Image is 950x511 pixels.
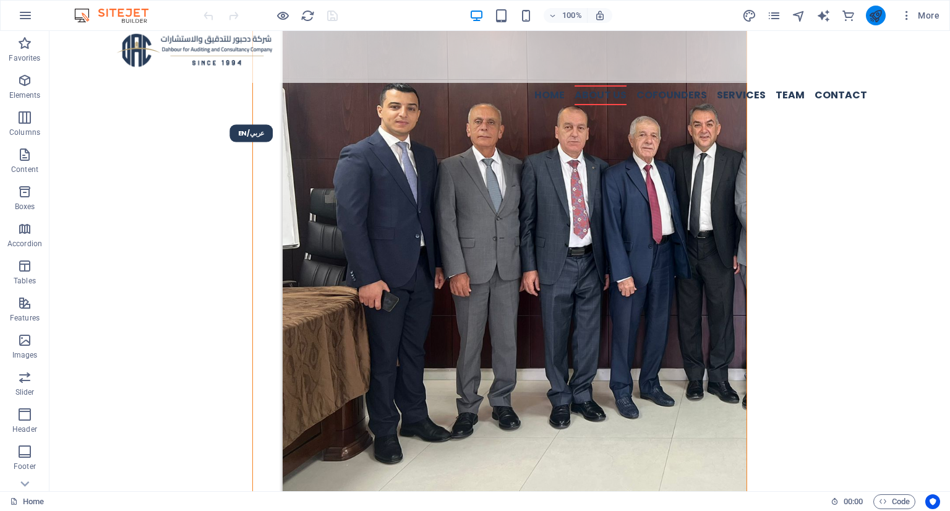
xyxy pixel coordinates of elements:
span: 00 00 [844,494,863,509]
button: reload [300,8,315,23]
button: 100% [544,8,588,23]
p: Elements [9,90,41,100]
button: pages [767,8,782,23]
h6: Session time [831,494,863,509]
button: navigator [792,8,807,23]
p: Slider [15,387,35,397]
button: Code [873,494,915,509]
a: Click to cancel selection. Double-click to open Pages [10,494,44,509]
h6: 100% [562,8,582,23]
button: Click here to leave preview mode and continue editing [275,8,290,23]
img: Editor Logo [71,8,164,23]
p: Features [10,313,40,323]
p: Content [11,165,38,174]
i: Pages (Ctrl+Alt+S) [767,9,781,23]
p: Columns [9,127,40,137]
p: Header [12,424,37,434]
span: : [852,497,854,506]
span: Code [879,494,910,509]
button: More [896,6,944,25]
p: Favorites [9,53,40,63]
button: publish [866,6,886,25]
p: Tables [14,276,36,286]
button: Usercentrics [925,494,940,509]
button: design [742,8,757,23]
p: Boxes [15,202,35,212]
button: text_generator [816,8,831,23]
i: Reload page [301,9,315,23]
button: commerce [841,8,856,23]
span: More [901,9,939,22]
p: Footer [14,462,36,471]
p: Accordion [7,239,42,249]
p: Images [12,350,38,360]
i: Design (Ctrl+Alt+Y) [742,9,756,23]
